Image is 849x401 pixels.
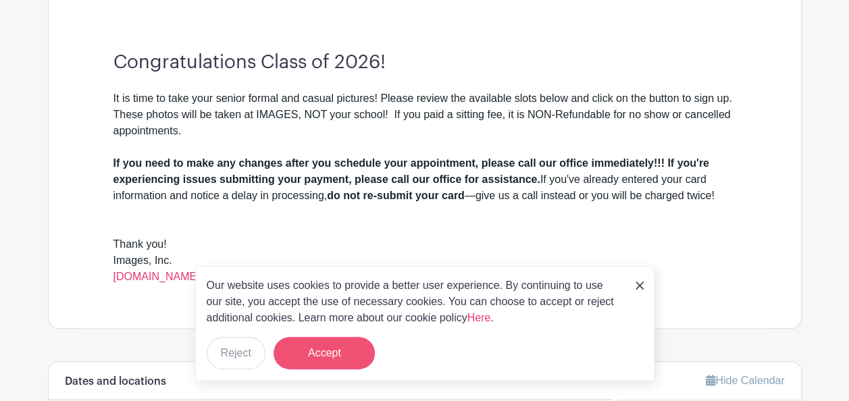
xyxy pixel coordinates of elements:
strong: If you need to make any changes after you schedule your appointment, please call our office immed... [113,157,709,185]
button: Accept [274,337,375,369]
div: It is time to take your senior formal and casual pictures! Please review the available slots belo... [113,90,736,139]
p: Our website uses cookies to provide a better user experience. By continuing to use our site, you ... [207,277,621,326]
a: [DOMAIN_NAME] [113,271,200,282]
img: close_button-5f87c8562297e5c2d7936805f587ecaba9071eb48480494691a3f1689db116b3.svg [636,282,644,290]
h3: Congratulations Class of 2026! [113,51,736,74]
div: Thank you! [113,236,736,252]
a: Here [467,312,491,323]
h6: Dates and locations [65,375,166,388]
strong: do not re-submit your card [327,190,465,201]
div: Images, Inc. [113,252,736,285]
div: If you've already entered your card information and notice a delay in processing, —give us a call... [113,155,736,204]
button: Reject [207,337,265,369]
a: Hide Calendar [706,375,784,386]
